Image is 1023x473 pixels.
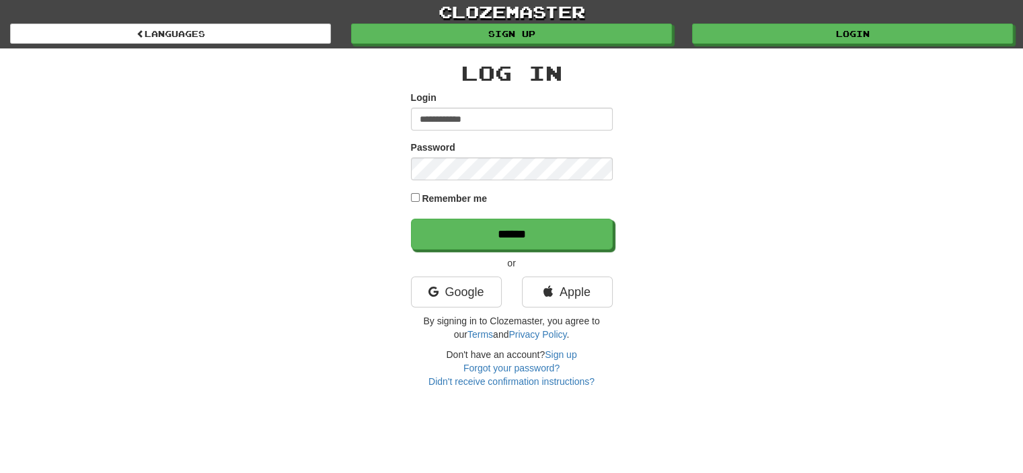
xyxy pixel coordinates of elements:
[428,376,595,387] a: Didn't receive confirmation instructions?
[411,256,613,270] p: or
[467,329,493,340] a: Terms
[692,24,1013,44] a: Login
[411,277,502,307] a: Google
[10,24,331,44] a: Languages
[411,314,613,341] p: By signing in to Clozemaster, you agree to our and .
[411,348,613,388] div: Don't have an account?
[508,329,566,340] a: Privacy Policy
[411,91,437,104] label: Login
[545,349,576,360] a: Sign up
[411,62,613,84] h2: Log In
[522,277,613,307] a: Apple
[411,141,455,154] label: Password
[351,24,672,44] a: Sign up
[422,192,487,205] label: Remember me
[463,363,560,373] a: Forgot your password?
